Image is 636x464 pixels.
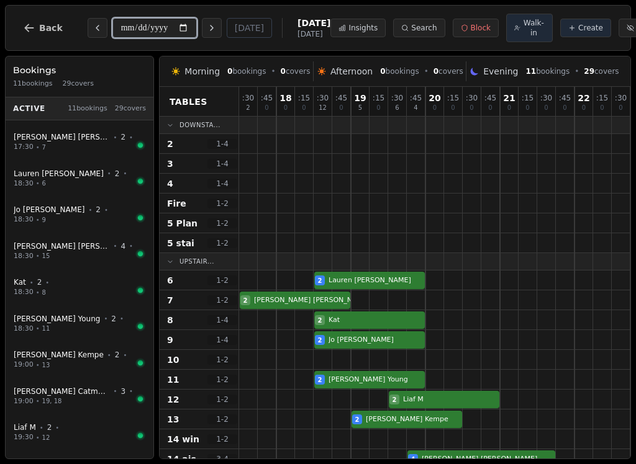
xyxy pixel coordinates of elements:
[42,360,50,370] span: 13
[129,133,133,142] span: •
[179,120,220,130] span: Downsta...
[167,393,179,406] span: 12
[335,94,347,102] span: : 45
[348,23,378,33] span: Insights
[42,215,46,225] span: 9
[36,396,40,406] span: •
[575,66,579,76] span: •
[560,19,611,37] button: Create
[525,105,529,111] span: 0
[434,66,463,76] span: covers
[14,386,110,396] span: [PERSON_NAME] Catmach
[411,455,416,464] span: 4
[318,276,322,285] span: 2
[582,105,586,111] span: 0
[393,19,445,37] button: Search
[13,79,53,89] span: 11 bookings
[13,64,146,76] h3: Bookings
[129,386,133,396] span: •
[410,94,422,102] span: : 45
[115,169,120,179] span: 2
[42,324,50,333] span: 11
[227,67,232,76] span: 0
[42,288,46,297] span: 8
[14,360,34,370] span: 19:00
[167,138,173,150] span: 2
[207,335,237,345] span: 1 - 4
[167,354,179,366] span: 10
[63,79,94,89] span: 29 covers
[242,94,254,102] span: : 30
[14,205,84,215] span: Jo [PERSON_NAME]
[471,23,491,33] span: Block
[6,162,153,196] button: Lauren [PERSON_NAME]•2•18:30•6
[14,422,36,432] span: Liaf M
[329,275,425,286] span: Lauren [PERSON_NAME]
[14,314,100,324] span: [PERSON_NAME] Young
[13,13,73,43] button: Back
[544,105,548,111] span: 0
[36,215,40,225] span: •
[88,18,107,38] button: Previous day
[6,198,153,232] button: Jo [PERSON_NAME]•2•18:30•9
[298,94,310,102] span: : 15
[559,94,571,102] span: : 45
[6,343,153,377] button: [PERSON_NAME] Kempe•2•19:00•13
[488,105,492,111] span: 0
[366,414,462,425] span: [PERSON_NAME] Kempe
[14,142,34,153] span: 17:30
[68,104,107,114] span: 11 bookings
[47,422,52,432] span: 2
[115,104,146,114] span: 29 covers
[114,133,117,142] span: •
[170,96,207,108] span: Tables
[129,241,133,251] span: •
[207,295,237,305] span: 1 - 2
[167,294,173,306] span: 7
[484,94,496,102] span: : 45
[45,278,49,287] span: •
[424,66,429,76] span: •
[6,416,153,450] button: Liaf M•2•19:30•12
[6,307,153,341] button: [PERSON_NAME] Young•2•18:30•11
[355,415,360,424] span: 2
[6,380,153,414] button: [PERSON_NAME] Catmach•3•19:00•19, 18
[207,395,237,404] span: 1 - 2
[207,315,237,325] span: 1 - 4
[42,433,50,442] span: 12
[243,296,248,305] span: 2
[167,274,173,287] span: 6
[281,67,286,76] span: 0
[483,65,518,78] span: Evening
[540,94,552,102] span: : 30
[596,94,608,102] span: : 15
[373,94,384,102] span: : 15
[319,105,327,111] span: 12
[227,18,272,38] button: [DATE]
[111,314,116,324] span: 2
[281,66,311,76] span: covers
[6,125,153,159] button: [PERSON_NAME] [PERSON_NAME] FIRST TABLE•2•17:30•7
[14,241,110,251] span: [PERSON_NAME] [PERSON_NAME]
[167,197,186,210] span: Fire
[114,386,117,396] span: •
[358,105,362,111] span: 5
[36,288,40,297] span: •
[330,19,386,37] button: Insights
[123,350,127,360] span: •
[578,23,603,33] span: Create
[470,105,473,111] span: 0
[339,105,343,111] span: 0
[318,316,322,325] span: 2
[207,275,237,285] span: 1 - 2
[120,386,125,396] span: 3
[284,105,288,111] span: 0
[14,277,26,287] span: Kat
[279,94,291,102] span: 18
[395,105,399,111] span: 6
[433,105,437,111] span: 0
[202,18,222,38] button: Next day
[36,360,40,370] span: •
[88,205,92,215] span: •
[207,139,237,149] span: 1 - 4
